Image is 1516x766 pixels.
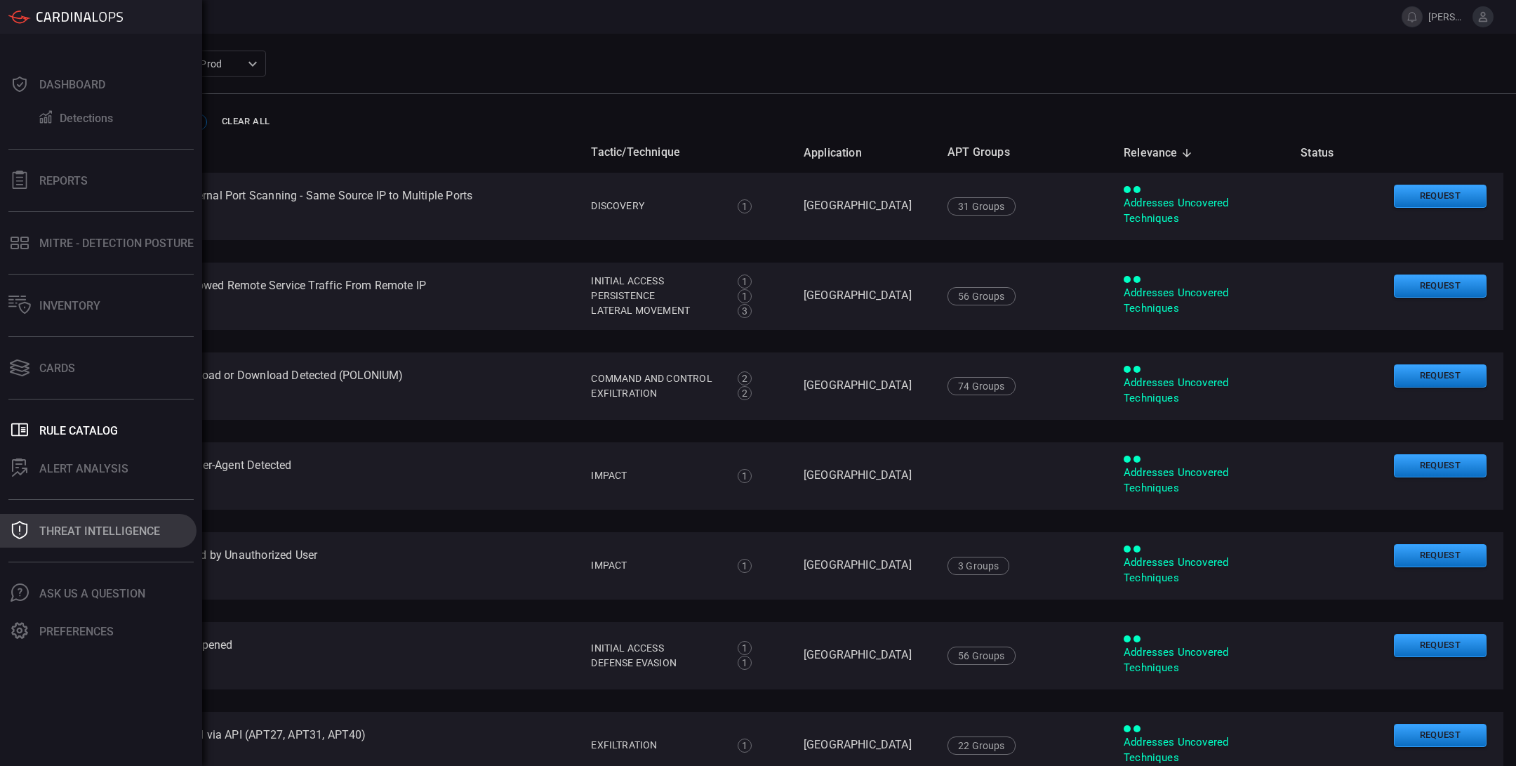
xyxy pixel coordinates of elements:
span: Status [1301,145,1352,161]
div: Addresses Uncovered Techniques [1124,196,1278,226]
button: Request [1394,454,1487,477]
div: Threat Intelligence [39,524,160,538]
div: Ask Us A Question [39,587,145,600]
td: Palo Alto - Crypto Miner User-Agent Detected [56,442,580,510]
td: [GEOGRAPHIC_DATA] [792,532,936,600]
button: Request [1394,724,1487,747]
td: [GEOGRAPHIC_DATA] [792,352,936,420]
div: Impact [591,468,722,483]
div: Command and Control [591,371,722,386]
td: Palo Alto - Discord Invite Opened [56,622,580,689]
div: MITRE - Detection Posture [39,237,194,250]
div: Addresses Uncovered Techniques [1124,555,1278,586]
div: 31 Groups [947,197,1016,216]
button: Request [1394,185,1487,208]
div: 1 [738,199,752,213]
div: 56 Groups [947,647,1016,665]
div: Defense Evasion [591,656,722,671]
div: Inventory [39,299,100,312]
div: Dashboard [39,78,105,91]
div: 1 [738,469,752,483]
div: 22 Groups [947,737,1016,755]
button: Request [1394,634,1487,657]
div: 74 Groups [947,377,1016,395]
div: Initial Access [591,274,722,289]
div: 1 [738,641,752,655]
div: Addresses Uncovered Techniques [1124,376,1278,406]
th: APT Groups [936,133,1112,173]
div: Initial Access [591,641,722,656]
td: [GEOGRAPHIC_DATA] [792,263,936,330]
div: Exfiltration [591,738,722,753]
div: 3 Groups [947,557,1009,575]
div: Exfiltration [591,386,722,401]
td: Palo Alto - CreepyDrive Upload or Download Detected (POLONIUM) [56,352,580,420]
div: Persistence [591,289,722,303]
td: [GEOGRAPHIC_DATA] [792,173,936,240]
th: Tactic/Technique [580,133,792,173]
div: Discovery [591,199,722,213]
div: 3 [738,304,752,318]
span: Relevance [1124,145,1196,161]
td: [GEOGRAPHIC_DATA] [792,622,936,689]
div: 1 [738,656,752,670]
div: Cards [39,362,75,375]
td: Palo Alto - Device Rebooted by Unauthorized User [56,532,580,600]
div: Addresses Uncovered Techniques [1124,735,1278,765]
div: Addresses Uncovered Techniques [1124,645,1278,675]
div: 2 [738,371,752,385]
div: Reports [39,174,88,187]
div: 1 [738,559,752,573]
div: Lateral Movement [591,303,722,318]
div: 1 [738,739,752,753]
div: 56 Groups [947,287,1016,305]
td: [GEOGRAPHIC_DATA] - Allowed Remote Service Traffic From Remote IP [56,263,580,330]
button: Request [1394,544,1487,567]
div: Preferences [39,625,114,638]
div: Addresses Uncovered Techniques [1124,465,1278,496]
div: Rule Catalog [39,424,118,437]
div: Impact [591,558,722,573]
button: Request [1394,275,1487,298]
button: Request [1394,364,1487,388]
td: [GEOGRAPHIC_DATA] - Internal Port Scanning - Same Source IP to Multiple Ports [56,173,580,240]
span: Application [804,145,880,161]
div: 2 [738,386,752,400]
div: 1 [738,289,752,303]
div: ALERT ANALYSIS [39,462,128,475]
button: Clear All [218,111,273,133]
div: Addresses Uncovered Techniques [1124,286,1278,316]
div: Detections [60,112,113,125]
div: 1 [738,275,752,289]
td: [GEOGRAPHIC_DATA] [792,442,936,510]
span: [PERSON_NAME].[PERSON_NAME] [1428,11,1467,22]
